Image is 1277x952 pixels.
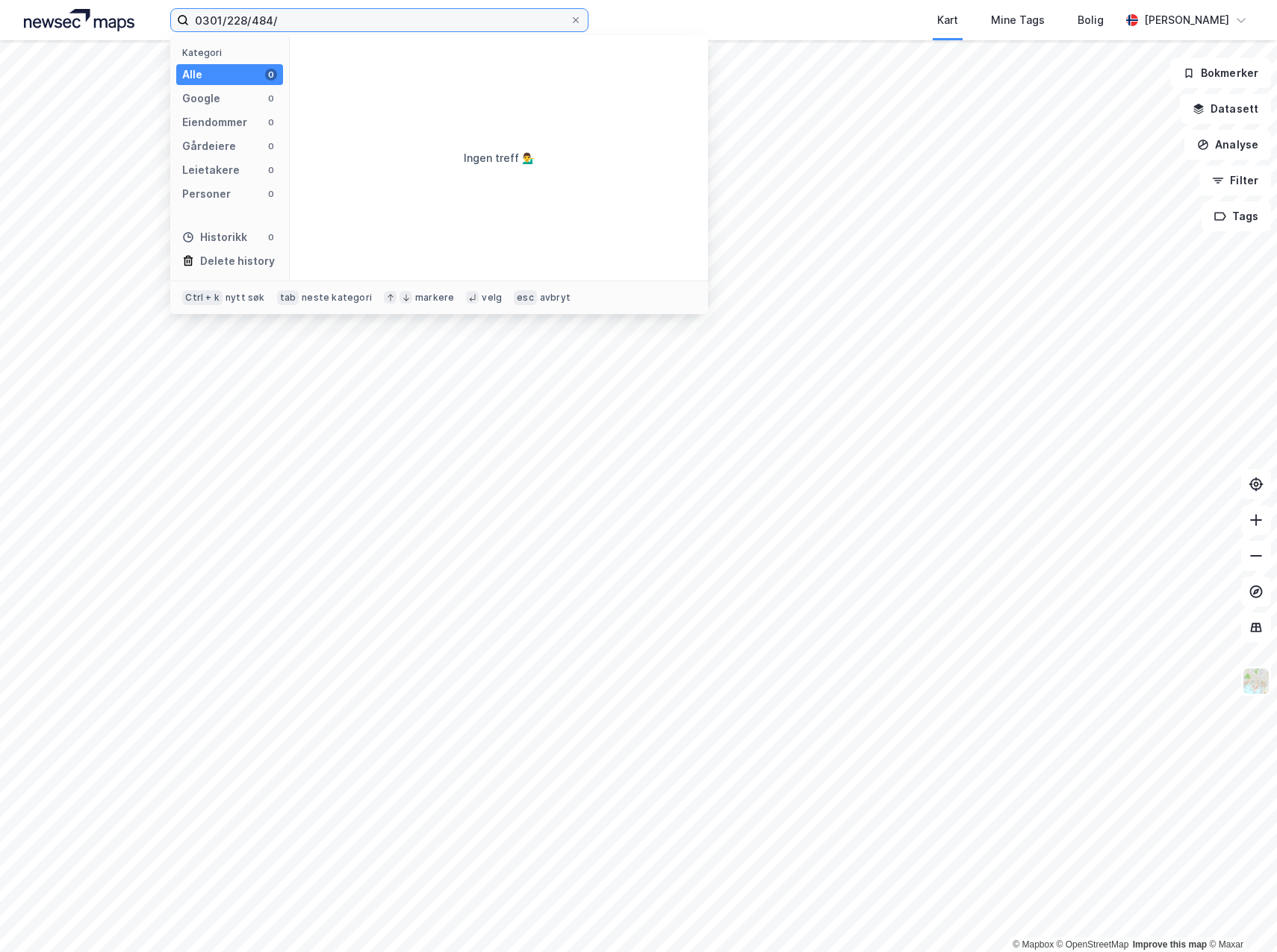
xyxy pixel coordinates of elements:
[265,116,277,128] div: 0
[991,11,1045,29] div: Mine Tags
[277,290,299,305] div: tab
[265,231,277,243] div: 0
[1184,130,1271,160] button: Analyse
[24,9,134,31] img: logo.a4113a55bc3d86da70a041830d287a7e.svg
[1242,667,1270,695] img: Z
[265,140,277,152] div: 0
[200,252,275,270] div: Delete history
[182,47,283,58] div: Kategori
[1078,11,1104,29] div: Bolig
[1202,201,1271,231] button: Tags
[482,292,502,304] div: velg
[182,161,240,179] div: Leietakere
[265,69,277,81] div: 0
[464,149,535,167] div: Ingen treff 💁‍♂️
[226,292,265,304] div: nytt søk
[1013,939,1054,950] a: Mapbox
[1144,11,1229,29] div: [PERSON_NAME]
[265,164,277,176] div: 0
[182,113,247,131] div: Eiendommer
[182,185,231,203] div: Personer
[182,228,247,246] div: Historikk
[1180,94,1271,124] button: Datasett
[1202,880,1277,952] iframe: Chat Widget
[265,188,277,200] div: 0
[415,292,454,304] div: markere
[540,292,571,304] div: avbryt
[182,66,202,84] div: Alle
[1202,880,1277,952] div: Kontrollprogram for chat
[182,137,236,155] div: Gårdeiere
[1057,939,1129,950] a: OpenStreetMap
[265,93,277,104] div: 0
[937,11,958,29] div: Kart
[514,290,537,305] div: esc
[1199,166,1271,195] button: Filter
[1133,939,1207,950] a: Improve this map
[182,90,220,107] div: Google
[189,9,570,31] input: Søk på adresse, matrikkel, gårdeiere, leietakere eller personer
[302,292,372,304] div: neste kategori
[1170,58,1271,88] button: Bokmerker
[182,290,223,305] div: Ctrl + k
